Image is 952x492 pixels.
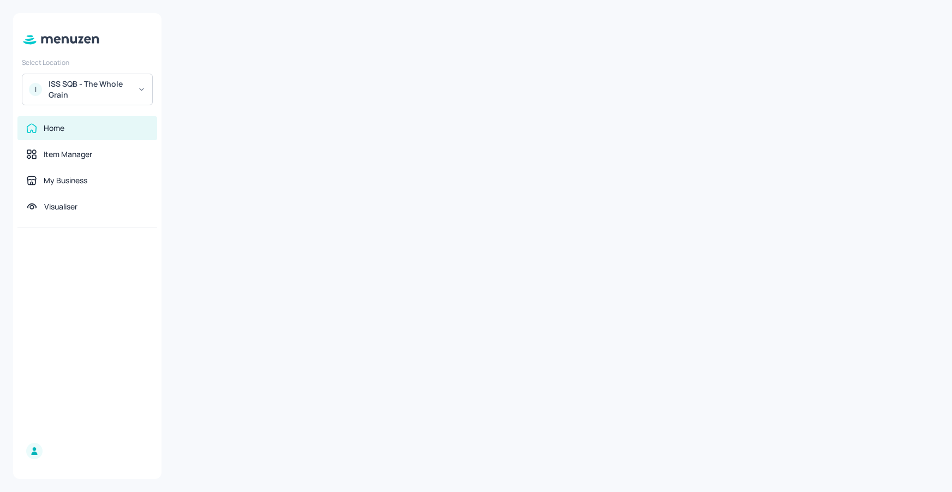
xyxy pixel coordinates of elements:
div: Home [44,123,64,134]
div: I [29,83,42,96]
div: Visualiser [44,201,77,212]
div: My Business [44,175,87,186]
div: ISS SQB - The Whole Grain [49,79,131,100]
div: Item Manager [44,149,92,160]
div: Select Location [22,58,153,67]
